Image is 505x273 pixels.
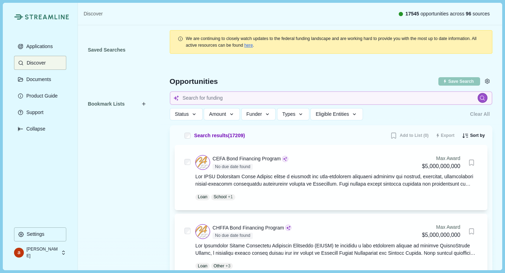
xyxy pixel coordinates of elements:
button: Discover [14,56,66,70]
p: Loan [198,263,207,269]
img: ca.gov.png [196,225,210,239]
span: Saved Searches [88,46,125,54]
p: Product Guide [24,93,58,99]
img: profile picture [14,248,24,258]
span: No due date found [213,164,253,170]
span: Opportunities [170,78,218,85]
a: CEFA Bond Financing ProgramNo due date foundMax Award$5,000,000,000Bookmark this grant.Lor IPSU D... [195,155,478,200]
div: Lor IPSU Dolorsitam Conse Adipisc elitse d eiusmodt inc utla-etdolorem aliquaeni adminimv qui nos... [195,173,478,188]
p: Other [214,263,224,269]
span: opportunities across sources [405,10,490,18]
button: Export results to CSV (250 max) [433,130,457,141]
button: Amount [204,108,240,120]
span: We are continuing to closely watch updates to the federal funding landscape and are working hard ... [186,36,477,47]
button: Product Guide [14,89,66,103]
div: CEFA Bond Financing Program [213,155,281,162]
p: Discover [24,60,46,66]
button: Bookmark this grant. [465,157,478,169]
p: Settings [24,231,45,237]
button: Save current search & filters [438,77,480,86]
button: Eligible Entities [310,108,363,120]
p: Applications [24,44,53,49]
div: $5,000,000,000 [422,162,460,171]
p: Collapse [24,126,45,132]
span: No due date found [213,233,253,239]
button: Settings [483,76,492,86]
button: Add to List (0) [388,130,431,141]
button: Documents [14,72,66,86]
div: Max Award [422,155,460,162]
button: Expand [14,122,66,136]
span: + 3 [225,263,230,269]
a: Settings [14,227,66,244]
button: Clear All [467,108,492,120]
button: Bookmark this grant. [465,225,478,238]
a: Discover [83,10,102,18]
img: Streamline Climate Logo [14,14,23,20]
p: [PERSON_NAME] [26,246,59,259]
span: Types [282,111,295,117]
button: Funder [241,108,276,120]
button: Settings [14,227,66,241]
span: + 1 [228,194,233,200]
a: CHFFA Bond Financing ProgramNo due date foundMax Award$5,000,000,000Bookmark this grant.Lor Ipsum... [195,224,478,269]
img: ca.gov.png [196,155,210,169]
input: Search for funding [170,91,492,105]
span: Search results ( 17209 ) [194,132,245,139]
button: Status [170,108,203,120]
span: Funder [247,111,262,117]
span: 96 [466,11,471,16]
p: Documents [24,76,51,82]
span: Status [175,111,189,117]
div: $5,000,000,000 [422,231,460,240]
span: Eligible Entities [316,111,349,117]
span: Bookmark Lists [88,100,124,108]
button: Sort by [459,130,487,141]
div: CHFFA Bond Financing Program [213,224,284,232]
a: Streamline Climate LogoStreamline Climate Logo [14,14,66,20]
div: Lor Ipsumdolor Sitame Consectetu Adipiscin Elitseddo (EIUSM) te incididu u labo etdolorem aliquae... [195,242,478,257]
button: Support [14,105,66,119]
img: Streamline Climate Logo [25,14,69,20]
p: Support [24,109,43,115]
span: Amount [209,111,226,117]
div: Max Award [422,224,460,231]
button: Applications [14,39,66,53]
button: Types [277,108,309,120]
a: here [244,43,253,48]
div: . [186,35,485,48]
p: Loan [198,194,207,200]
span: 17545 [405,11,419,16]
p: School [214,194,227,200]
